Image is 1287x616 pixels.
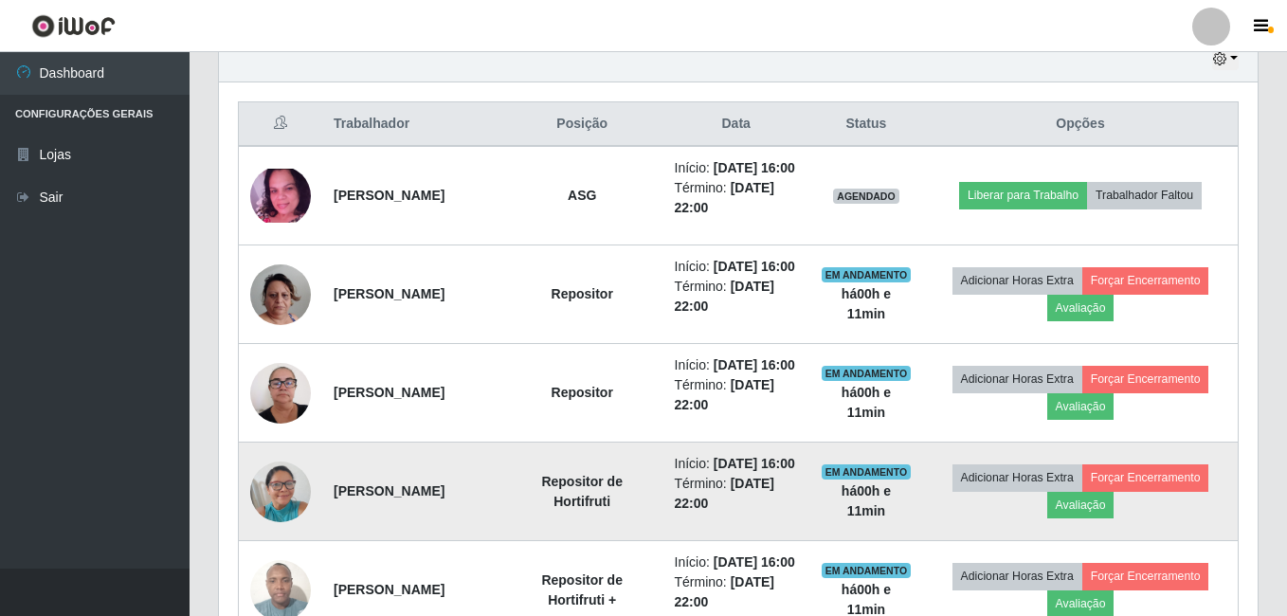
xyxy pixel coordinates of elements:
[952,267,1082,294] button: Adicionar Horas Extra
[663,102,809,147] th: Data
[675,553,798,572] li: Início:
[714,160,795,175] time: [DATE] 16:00
[675,158,798,178] li: Início:
[250,169,311,222] img: 1744415855733.jpeg
[809,102,923,147] th: Status
[31,14,116,38] img: CoreUI Logo
[1082,366,1209,392] button: Forçar Encerramento
[714,456,795,471] time: [DATE] 16:00
[675,572,798,612] li: Término:
[322,102,501,147] th: Trabalhador
[541,474,623,509] strong: Repositor de Hortifruti
[822,464,912,480] span: EM ANDAMENTO
[822,563,912,578] span: EM ANDAMENTO
[822,366,912,381] span: EM ANDAMENTO
[568,188,596,203] strong: ASG
[952,366,1082,392] button: Adicionar Horas Extra
[959,182,1087,208] button: Liberar para Trabalho
[334,582,444,597] strong: [PERSON_NAME]
[1087,182,1202,208] button: Trabalhador Faltou
[675,355,798,375] li: Início:
[714,357,795,372] time: [DATE] 16:00
[675,454,798,474] li: Início:
[250,241,311,349] img: 1737254952637.jpeg
[675,375,798,415] li: Término:
[334,188,444,203] strong: [PERSON_NAME]
[1047,492,1115,518] button: Avaliação
[552,286,613,301] strong: Repositor
[1082,563,1209,589] button: Forçar Encerramento
[842,385,891,420] strong: há 00 h e 11 min
[842,483,891,518] strong: há 00 h e 11 min
[334,483,444,498] strong: [PERSON_NAME]
[714,259,795,274] time: [DATE] 16:00
[952,563,1082,589] button: Adicionar Horas Extra
[501,102,663,147] th: Posição
[675,178,798,218] li: Término:
[833,189,899,204] span: AGENDADO
[952,464,1082,491] button: Adicionar Horas Extra
[250,353,311,433] img: 1756344259057.jpeg
[675,474,798,514] li: Término:
[552,385,613,400] strong: Repositor
[1082,267,1209,294] button: Forçar Encerramento
[541,572,623,607] strong: Repositor de Hortifruti +
[842,286,891,321] strong: há 00 h e 11 min
[822,267,912,282] span: EM ANDAMENTO
[675,257,798,277] li: Início:
[1047,393,1115,420] button: Avaliação
[675,277,798,317] li: Término:
[1082,464,1209,491] button: Forçar Encerramento
[1047,295,1115,321] button: Avaliação
[334,286,444,301] strong: [PERSON_NAME]
[250,451,311,532] img: 1739199553345.jpeg
[923,102,1238,147] th: Opções
[334,385,444,400] strong: [PERSON_NAME]
[714,554,795,570] time: [DATE] 16:00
